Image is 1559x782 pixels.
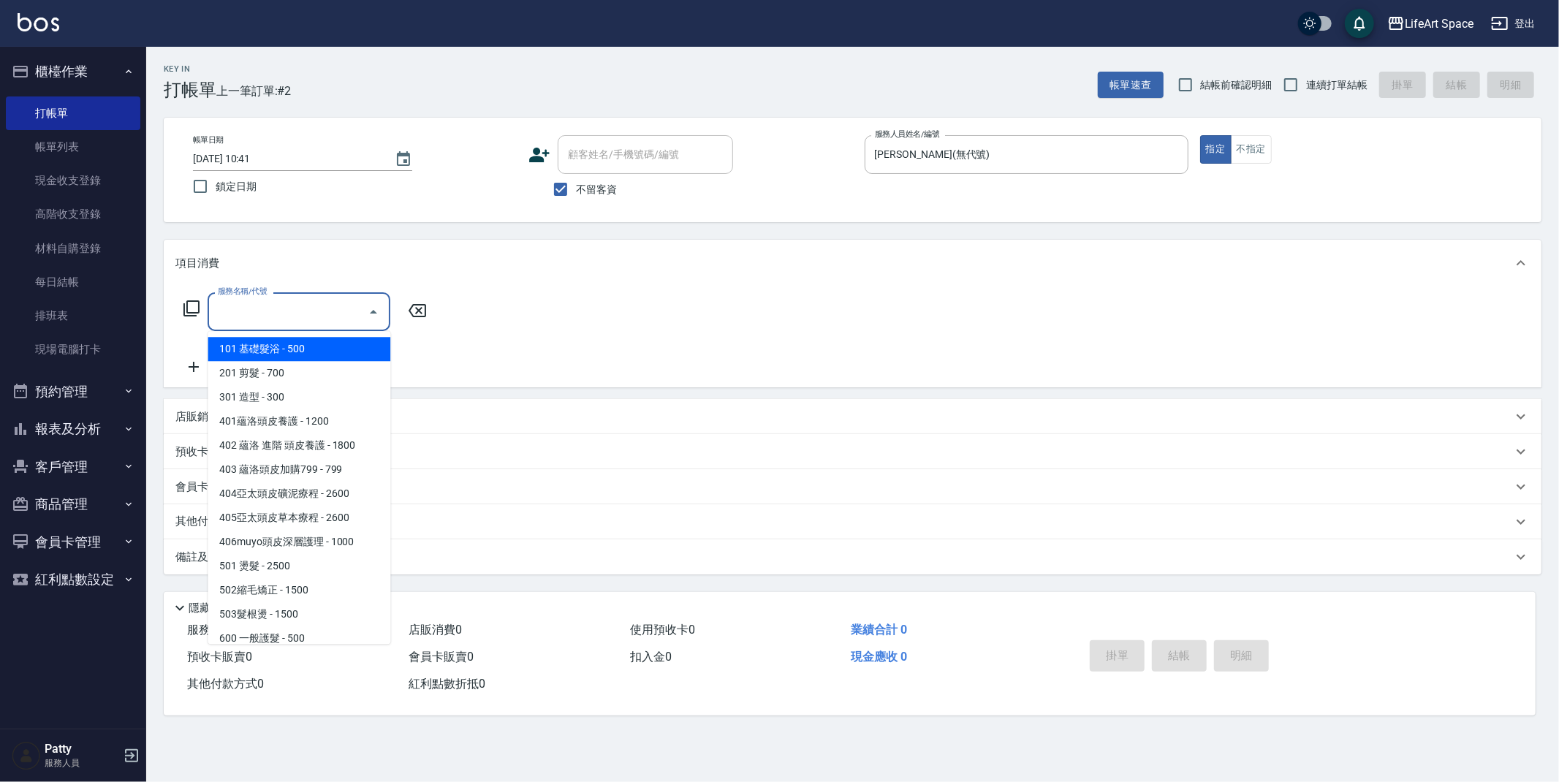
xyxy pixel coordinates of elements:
span: 402 蘊洛 進階 頭皮養護 - 1800 [208,433,390,458]
button: save [1345,9,1374,38]
p: 其他付款方式 [175,514,249,530]
div: 店販銷售 [164,399,1541,434]
label: 服務名稱/代號 [218,286,267,297]
p: 項目消費 [175,256,219,271]
span: 紅利點數折抵 0 [409,677,485,691]
span: 405亞太頭皮草本療程 - 2600 [208,506,390,530]
span: 301 造型 - 300 [208,385,390,409]
span: 結帳前確認明細 [1201,77,1272,93]
p: 服務人員 [45,756,119,770]
button: 不指定 [1231,135,1272,164]
a: 打帳單 [6,96,140,130]
p: 備註及來源 [175,550,230,565]
h2: Key In [164,64,216,74]
img: Logo [18,13,59,31]
span: 406muyo頭皮深層護理 - 1000 [208,530,390,554]
a: 現場電腦打卡 [6,333,140,366]
span: 鎖定日期 [216,179,257,194]
button: 指定 [1200,135,1232,164]
span: 503髮根燙 - 1500 [208,602,390,626]
button: 登出 [1485,10,1541,37]
button: 會員卡管理 [6,523,140,561]
button: 預約管理 [6,373,140,411]
span: 403 蘊洛頭皮加購799 - 799 [208,458,390,482]
button: 櫃檯作業 [6,53,140,91]
span: 404亞太頭皮礦泥療程 - 2600 [208,482,390,506]
h3: 打帳單 [164,80,216,100]
div: 其他付款方式 [164,504,1541,539]
input: YYYY/MM/DD hh:mm [193,147,380,171]
a: 帳單列表 [6,130,140,164]
span: 其他付款方式 0 [187,677,264,691]
button: 紅利點數設定 [6,561,140,599]
span: 不留客資 [576,182,617,197]
a: 排班表 [6,299,140,333]
span: 上一筆訂單:#2 [216,82,292,100]
p: 隱藏業績明細 [189,601,254,616]
span: 使用預收卡 0 [630,623,695,637]
span: 600 一般護髮 - 500 [208,626,390,650]
img: Person [12,741,41,770]
span: 502縮毛矯正 - 1500 [208,578,390,602]
p: 店販銷售 [175,409,219,425]
span: 501 燙髮 - 2500 [208,554,390,578]
span: 扣入金 0 [630,650,672,664]
label: 帳單日期 [193,134,224,145]
span: 401蘊洛頭皮養護 - 1200 [208,409,390,433]
span: 店販消費 0 [409,623,462,637]
button: 商品管理 [6,485,140,523]
a: 每日結帳 [6,265,140,299]
a: 高階收支登錄 [6,197,140,231]
a: 材料自購登錄 [6,232,140,265]
div: 預收卡販賣 [164,434,1541,469]
span: 會員卡販賣 0 [409,650,474,664]
div: 會員卡銷售 [164,469,1541,504]
div: LifeArt Space [1405,15,1473,33]
button: Close [362,300,385,324]
h5: Patty [45,742,119,756]
span: 連續打單結帳 [1306,77,1368,93]
div: 項目消費 [164,240,1541,286]
p: 會員卡銷售 [175,479,230,495]
span: 預收卡販賣 0 [187,650,252,664]
button: 報表及分析 [6,410,140,448]
button: 帳單速查 [1098,72,1164,99]
p: 預收卡販賣 [175,444,230,460]
button: LifeArt Space [1381,9,1479,39]
span: 現金應收 0 [851,650,907,664]
span: 業績合計 0 [851,623,907,637]
label: 服務人員姓名/編號 [875,129,939,140]
span: 101 基礎髮浴 - 500 [208,337,390,361]
button: Choose date, selected date is 2025-08-18 [386,142,421,177]
div: 備註及來源 [164,539,1541,574]
span: 服務消費 0 [187,623,240,637]
a: 現金收支登錄 [6,164,140,197]
span: 201 剪髮 - 700 [208,361,390,385]
button: 客戶管理 [6,448,140,486]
